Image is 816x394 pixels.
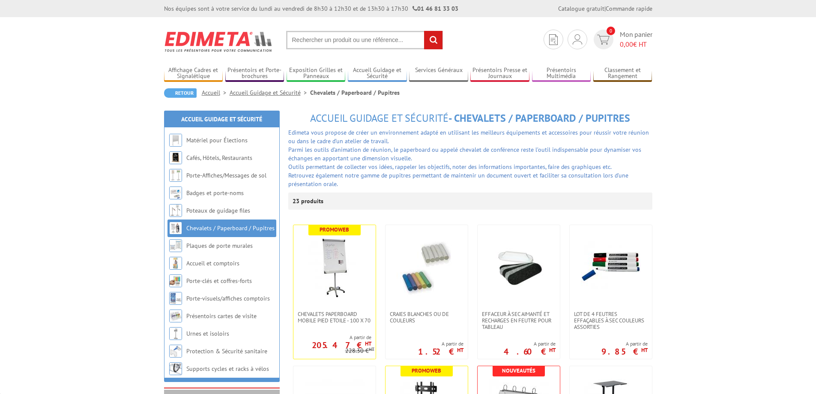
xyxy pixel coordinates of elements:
a: Présentoirs cartes de visite [186,312,257,320]
input: rechercher [424,31,442,49]
img: Effaceur à sec aimanté et recharges en feutre pour tableau [489,238,549,298]
sup: HT [641,346,648,354]
a: Accueil [202,89,230,96]
b: Promoweb [320,226,349,233]
span: A partir de [293,334,371,341]
p: 205.47 € [312,343,371,348]
img: Poteaux de guidage files [169,204,182,217]
p: 4.60 € [504,349,556,354]
sup: HT [457,346,463,354]
img: Présentoirs cartes de visite [169,310,182,322]
img: Chevalets / Paperboard / Pupitres [169,222,182,235]
font: Edimeta vous propose de créer un environnement adapté en utilisant les meilleurs équipements et a... [288,129,649,145]
p: 1.52 € [418,349,463,354]
img: Plaques de porte murales [169,239,182,252]
a: Urnes et isoloirs [186,330,229,337]
input: Rechercher un produit ou une référence... [286,31,443,49]
span: € HT [620,39,652,49]
img: Lot de 4 feutres effaçables à sec couleurs assorties [581,238,641,298]
a: Plaques de porte murales [186,242,253,250]
img: Badges et porte-noms [169,186,182,199]
a: Retour [164,88,197,98]
img: devis rapide [573,34,582,45]
span: 0,00 [620,40,633,48]
sup: HT [369,346,374,352]
a: Porte-Affiches/Messages de sol [186,171,266,179]
p: 23 produits [293,192,325,210]
img: Chevalets Paperboard Mobile Pied Etoile - 100 x 70 [305,238,365,298]
a: Classement et Rangement [593,66,652,81]
img: Edimeta [164,26,273,57]
a: Matériel pour Élections [186,136,248,144]
span: Chevalets Paperboard Mobile Pied Etoile - 100 x 70 [298,311,371,324]
a: Catalogue gratuit [558,5,604,12]
img: Cafés, Hôtels, Restaurants [169,151,182,164]
span: Effaceur à sec aimanté et recharges en feutre pour tableau [482,311,556,330]
a: Chevalets / Paperboard / Pupitres [186,224,275,232]
img: Matériel pour Élections [169,134,182,147]
a: Porte-clés et coffres-forts [186,277,252,285]
b: Promoweb [412,367,441,374]
span: Lot de 4 feutres effaçables à sec couleurs assorties [574,311,648,330]
a: Présentoirs et Porte-brochures [225,66,284,81]
a: Badges et porte-noms [186,189,244,197]
span: Craies blanches ou de couleurs [390,311,463,324]
span: 0 [607,27,615,35]
li: Chevalets / Paperboard / Pupitres [310,88,400,97]
p: 9.85 € [601,349,648,354]
span: A partir de [418,340,463,347]
b: Nouveautés [502,367,535,374]
img: devis rapide [597,35,610,45]
a: Accueil Guidage et Sécurité [181,115,262,123]
font: Retrouvez également notre gamme de pupitres permettant de maintenir un document ouvert et facilit... [288,171,628,188]
font: Parmi les outils d'animation de réunion, le paperboard ou appelé chevalet de conférence reste l’o... [288,146,641,162]
span: Outils permettant de collecter vos idées, rappeler les objectifs, noter des informations importan... [288,163,612,171]
a: Porte-visuels/affiches comptoirs [186,295,270,302]
a: Services Généraux [409,66,468,81]
img: Porte-clés et coffres-forts [169,274,182,287]
span: A partir de [504,340,556,347]
a: Lot de 4 feutres effaçables à sec couleurs assorties [570,311,652,330]
a: Accueil Guidage et Sécurité [348,66,407,81]
sup: HT [549,346,556,354]
img: Protection & Sécurité sanitaire [169,345,182,358]
h1: - Chevalets / Paperboard / Pupitres [288,113,652,124]
a: Cafés, Hôtels, Restaurants [186,154,252,162]
div: Nos équipes sont à votre service du lundi au vendredi de 8h30 à 12h30 et de 13h30 à 17h30 [164,4,458,13]
a: Accueil Guidage et Sécurité [230,89,310,96]
img: Craies blanches ou de couleurs [397,238,457,298]
a: Accueil et comptoirs [186,259,239,267]
img: Urnes et isoloirs [169,327,182,340]
img: Porte-Affiches/Messages de sol [169,169,182,182]
span: Accueil Guidage et Sécurité [310,111,448,125]
img: Supports cycles et racks à vélos [169,362,182,375]
a: Effaceur à sec aimanté et recharges en feutre pour tableau [478,311,560,330]
span: Mon panier [620,30,652,49]
div: | [558,4,652,13]
a: devis rapide 0 Mon panier 0,00€ HT [592,30,652,49]
sup: HT [365,340,371,347]
a: Exposition Grilles et Panneaux [287,66,346,81]
a: Présentoirs Multimédia [532,66,591,81]
a: Chevalets Paperboard Mobile Pied Etoile - 100 x 70 [293,311,376,324]
a: Craies blanches ou de couleurs [386,311,468,324]
a: Poteaux de guidage files [186,207,250,214]
a: Affichage Cadres et Signalétique [164,66,223,81]
a: Supports cycles et racks à vélos [186,365,269,373]
img: Porte-visuels/affiches comptoirs [169,292,182,305]
img: devis rapide [549,34,558,45]
img: Accueil et comptoirs [169,257,182,270]
a: Protection & Sécurité sanitaire [186,347,267,355]
p: 228.30 € [345,348,374,354]
a: Présentoirs Presse et Journaux [470,66,529,81]
strong: 01 46 81 33 03 [412,5,458,12]
a: Commande rapide [606,5,652,12]
span: A partir de [601,340,648,347]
